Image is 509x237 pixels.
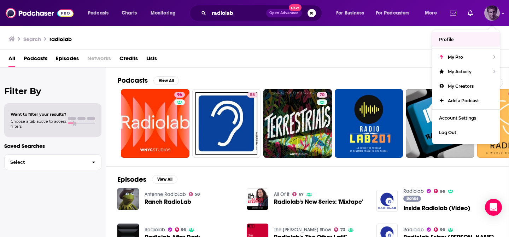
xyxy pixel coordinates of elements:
[6,6,74,20] img: Podchaser - Follow, Share and Rate Podcasts
[117,7,141,19] a: Charts
[274,227,331,233] a: The Brian Lehrer Show
[122,8,137,18] span: Charts
[56,53,79,67] a: Episodes
[117,76,179,85] a: PodcastsView All
[195,193,200,196] span: 58
[119,53,138,67] a: Credits
[152,175,177,184] button: View All
[247,92,258,98] a: 58
[49,36,72,42] h3: radiolab
[189,192,200,196] a: 58
[484,5,500,21] button: Show profile menu
[448,98,479,103] span: Add a Podcast
[263,89,332,158] a: 70
[4,154,101,170] button: Select
[376,190,398,212] img: Inside Radiolab (Video)
[448,54,463,60] span: My Pro
[432,79,500,93] a: My Creators
[8,53,15,67] a: All
[440,228,445,231] span: 96
[403,188,424,194] a: Radiolab
[299,193,304,196] span: 67
[145,227,165,233] a: Radiolab
[192,89,261,158] a: 58
[336,8,364,18] span: For Business
[181,228,186,231] span: 96
[117,76,148,85] h2: Podcasts
[376,8,410,18] span: For Podcasters
[434,227,445,232] a: 96
[146,7,185,19] button: open menu
[448,69,472,74] span: My Activity
[432,111,500,125] a: Account Settings
[447,7,459,19] a: Show notifications dropdown
[420,7,446,19] button: open menu
[145,191,186,197] a: Antenne RadioLab
[5,160,86,164] span: Select
[117,175,177,184] a: EpisodesView All
[117,188,139,210] img: Ranch RadioLab
[485,199,502,216] div: Open Intercom Messenger
[23,36,41,42] h3: Search
[151,8,176,18] span: Monitoring
[439,130,456,135] span: Log Out
[209,7,266,19] input: Search podcasts, credits, & more...
[331,7,373,19] button: open menu
[4,143,101,149] p: Saved Searches
[274,191,289,197] a: All Of It
[117,175,146,184] h2: Episodes
[266,9,302,17] button: Open AdvancedNew
[274,199,363,205] a: Radiolab's New Series: 'Mixtape'
[153,76,179,85] button: View All
[289,4,302,11] span: New
[269,11,299,15] span: Open Advanced
[11,119,66,129] span: Choose a tab above to access filters.
[292,192,304,196] a: 67
[406,196,418,201] span: Bonus
[465,7,476,19] a: Show notifications dropdown
[403,205,470,211] a: Inside Radiolab (Video)
[484,5,500,21] img: User Profile
[196,5,329,21] div: Search podcasts, credits, & more...
[340,228,345,231] span: 73
[439,115,476,121] span: Account Settings
[432,93,500,108] a: Add a Podcast
[250,92,255,99] span: 58
[403,227,424,233] a: Radiolab
[174,92,185,98] a: 96
[334,227,345,232] a: 73
[121,89,189,158] a: 96
[440,190,445,193] span: 96
[175,227,186,232] a: 96
[145,199,191,205] a: Ranch RadioLab
[439,37,454,42] span: Profile
[448,83,474,89] span: My Creators
[434,189,445,193] a: 96
[484,5,500,21] span: Logged in as GaryR
[317,92,327,98] a: 70
[87,53,111,67] span: Networks
[247,188,268,210] img: Radiolab's New Series: 'Mixtape'
[146,53,157,67] a: Lists
[24,53,47,67] a: Podcasts
[177,92,182,99] span: 96
[371,7,420,19] button: open menu
[432,32,500,47] a: Profile
[88,8,109,18] span: Podcasts
[425,8,437,18] span: More
[432,30,500,144] ul: Show profile menu
[11,112,66,117] span: Want to filter your results?
[320,92,324,99] span: 70
[83,7,118,19] button: open menu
